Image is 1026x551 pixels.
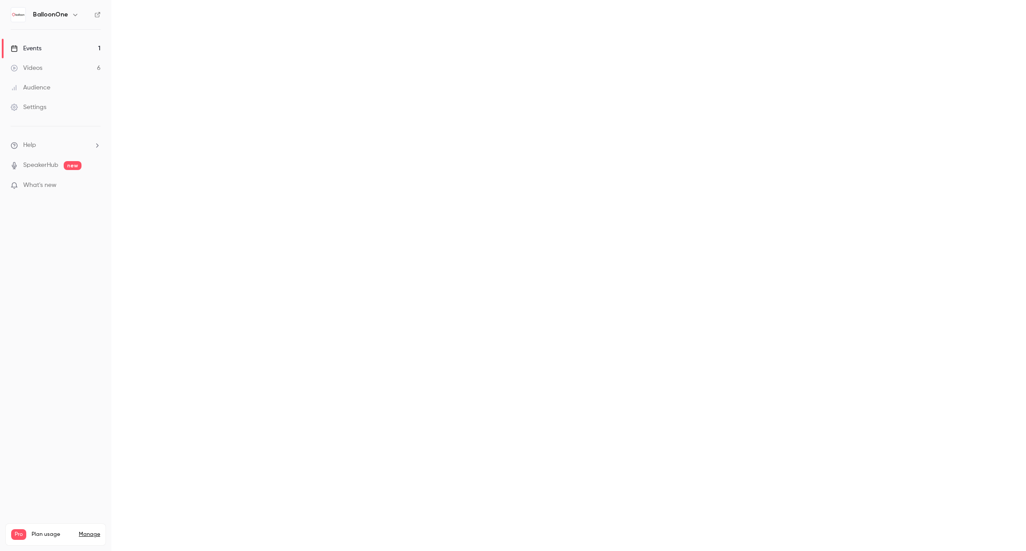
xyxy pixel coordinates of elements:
span: Pro [11,529,26,540]
a: SpeakerHub [23,161,58,170]
div: Videos [11,64,42,73]
iframe: Noticeable Trigger [90,182,101,190]
a: Manage [79,531,100,538]
h6: BalloonOne [33,10,68,19]
span: What's new [23,181,57,190]
img: BalloonOne [11,8,25,22]
li: help-dropdown-opener [11,141,101,150]
span: new [64,161,81,170]
span: Plan usage [32,531,73,538]
span: Help [23,141,36,150]
div: Audience [11,83,50,92]
div: Settings [11,103,46,112]
div: Events [11,44,41,53]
